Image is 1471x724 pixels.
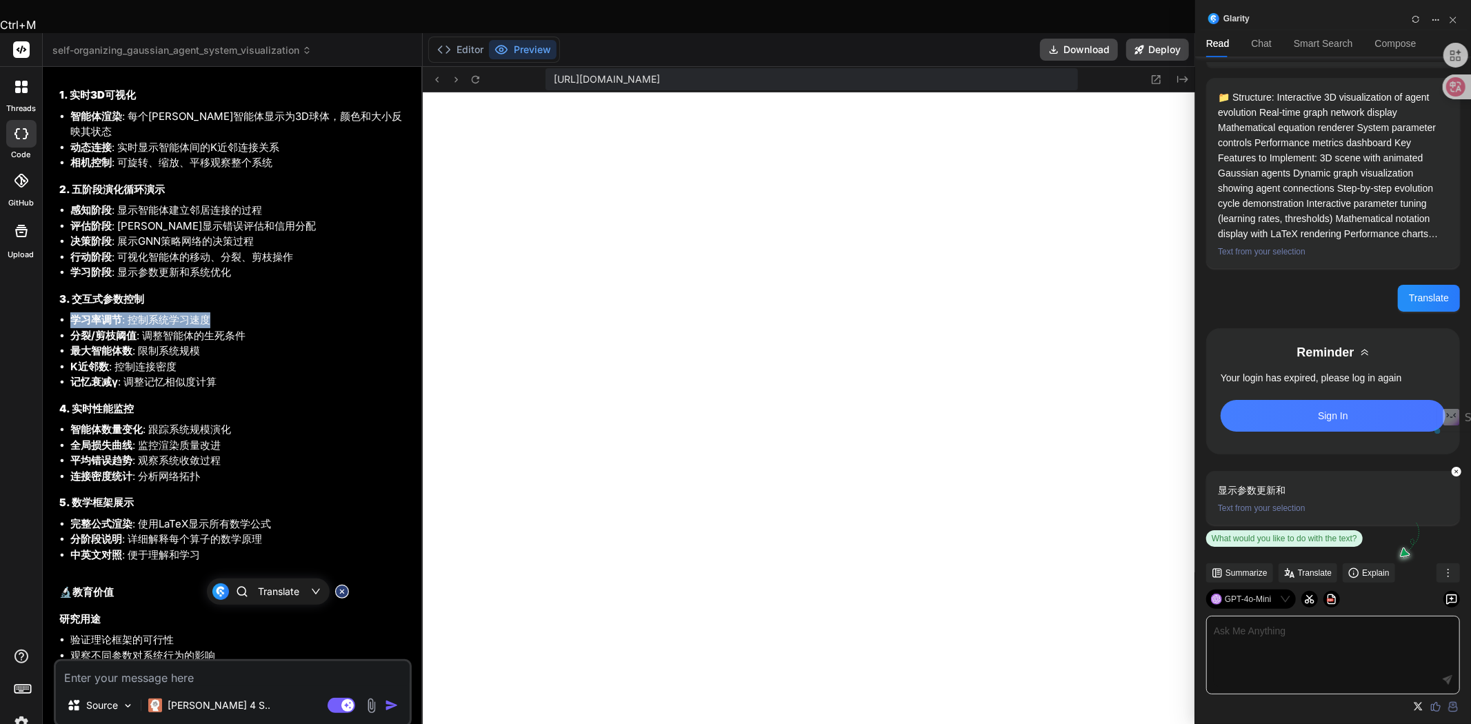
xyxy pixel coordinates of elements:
[8,249,34,261] label: Upload
[70,648,409,664] li: 观察不同参数对系统行为的影响
[148,698,162,712] img: Claude 4 Sonnet
[70,632,409,648] li: 验证理论框架的可行性
[70,265,112,279] strong: 学习阶段
[70,250,409,265] li: : 可视化智能体的移动、分裂、剪枝操作
[70,156,112,169] strong: 相机控制
[70,109,409,140] li: : 每个[PERSON_NAME]智能体显示为3D球体，颜色和大小反映其状态
[70,203,409,219] li: : 显示智能体建立邻居连接的过程
[70,517,132,530] strong: 完整公式渲染
[70,422,409,438] li: : 跟踪系统规模演化
[70,343,409,359] li: : 限制系统规模
[70,312,409,328] li: : 控制系统学习速度
[122,700,134,712] img: Pick Models
[363,698,379,714] img: attachment
[70,110,122,123] strong: 智能体渲染
[70,344,132,357] strong: 最大智能体数
[72,585,114,599] strong: 教育价值
[59,496,134,509] strong: 5. 数学框架展示
[70,360,109,373] strong: K近邻数
[554,72,660,86] span: [URL][DOMAIN_NAME]
[70,547,409,563] li: : 便于理解和学习
[432,40,489,59] button: Editor
[70,234,112,248] strong: 决策阶段
[70,328,409,344] li: : 调整智能体的生死条件
[70,234,409,250] li: : 展示GNN策略网络的决策过程
[70,453,409,469] li: : 观察系统收敛过程
[70,532,409,547] li: : 详细解释每个算子的数学原理
[70,454,132,467] strong: 平均错误趋势
[168,698,270,712] p: [PERSON_NAME] 4 S..
[70,548,122,561] strong: 中英文对照
[59,612,101,625] strong: 研究用途
[70,439,132,452] strong: 全局损失曲线
[489,40,557,59] button: Preview
[59,402,134,415] strong: 4. 实时性能监控
[52,43,312,57] span: self-organizing_gaussian_agent_system_visualization
[70,313,122,326] strong: 学习率调节
[70,359,409,375] li: : 控制连接密度
[70,374,409,390] li: : 调整记忆相似度计算
[6,103,36,114] label: threads
[70,532,122,545] strong: 分阶段说明
[70,423,143,436] strong: 智能体数量变化
[70,265,409,281] li: : 显示参数更新和系统优化
[8,197,34,209] label: GitHub
[70,438,409,454] li: : 监控渲染质量改进
[59,585,409,601] h2: 🔬
[70,516,409,532] li: : 使用LaTeX显示所有数学公式
[70,141,112,154] strong: 动态连接
[59,292,144,305] strong: 3. 交互式参数控制
[12,149,31,161] label: code
[1126,39,1189,61] button: Deploy
[70,250,112,263] strong: 行动阶段
[70,375,118,388] strong: 记忆衰减γ
[70,155,409,171] li: : 可旋转、缩放、平移观察整个系统
[70,469,409,485] li: : 分析网络拓扑
[1040,39,1118,61] button: Download
[59,183,165,196] strong: 2. 五阶段演化循环演示
[70,203,112,217] strong: 感知阶段
[59,88,136,101] strong: 1. 实时3D可视化
[86,698,118,712] p: Source
[70,140,409,156] li: : 实时显示智能体间的K近邻连接关系
[70,470,132,483] strong: 连接密度统计
[70,329,137,342] strong: 分裂/剪枝阈值
[385,698,399,712] img: icon
[70,219,112,232] strong: 评估阶段
[70,219,409,234] li: : [PERSON_NAME]显示错误评估和信用分配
